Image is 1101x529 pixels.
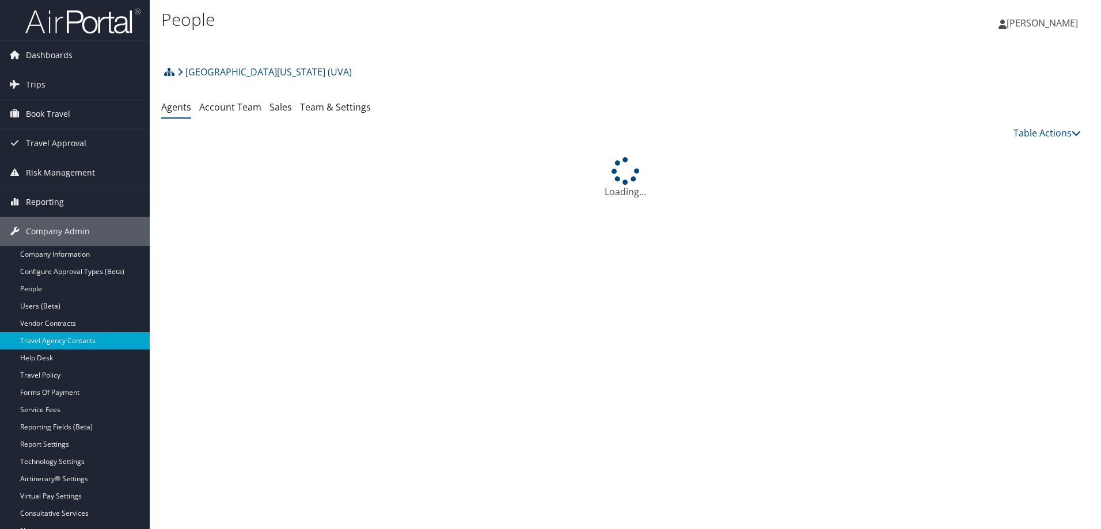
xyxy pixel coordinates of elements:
span: Trips [26,70,45,99]
img: airportal-logo.png [25,7,141,35]
a: Agents [161,101,191,113]
a: [PERSON_NAME] [999,6,1089,40]
span: Travel Approval [26,129,86,158]
span: Reporting [26,188,64,216]
span: Company Admin [26,217,90,246]
a: Table Actions [1013,127,1081,139]
a: Team & Settings [300,101,371,113]
a: Account Team [199,101,261,113]
span: Risk Management [26,158,95,187]
span: Book Travel [26,100,70,128]
div: Loading... [161,157,1089,199]
a: [GEOGRAPHIC_DATA][US_STATE] (UVA) [177,60,352,83]
span: Dashboards [26,41,73,70]
h1: People [161,7,780,32]
a: Sales [269,101,292,113]
span: [PERSON_NAME] [1007,17,1078,29]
